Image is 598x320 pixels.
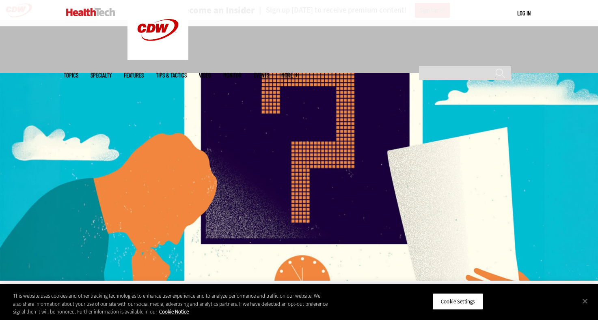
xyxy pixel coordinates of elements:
button: Close [576,292,594,310]
img: Home [66,8,115,16]
a: Tips & Tactics [156,72,187,78]
a: Log in [517,9,531,17]
a: CDW [127,54,188,62]
a: Features [124,72,144,78]
div: This website uses cookies and other tracking technologies to enhance user experience and to analy... [13,292,329,316]
span: More [281,72,298,78]
div: User menu [517,9,531,17]
span: Specialty [91,72,112,78]
a: MonITor [223,72,242,78]
span: Topics [64,72,78,78]
a: Video [199,72,211,78]
a: Events [254,72,269,78]
a: More information about your privacy [159,308,189,315]
button: Cookie Settings [432,293,483,310]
